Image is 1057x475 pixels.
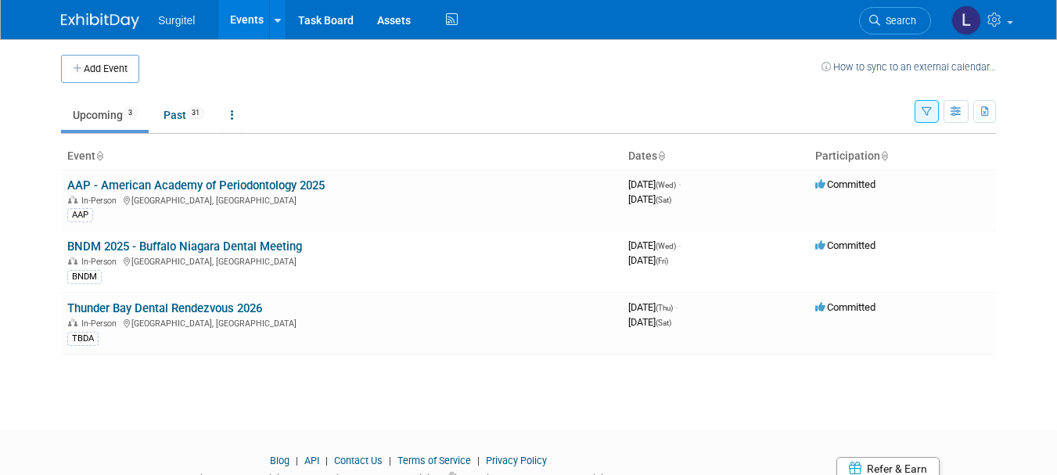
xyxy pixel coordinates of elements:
[67,254,616,267] div: [GEOGRAPHIC_DATA], [GEOGRAPHIC_DATA]
[67,301,262,315] a: Thunder Bay Dental Rendezvous 2026
[187,107,204,119] span: 31
[67,239,302,254] a: BNDM 2025 - Buffalo Niagara Dental Meeting
[68,318,77,326] img: In-Person Event
[628,239,681,251] span: [DATE]
[158,14,195,27] span: Surgitel
[124,107,137,119] span: 3
[67,193,616,206] div: [GEOGRAPHIC_DATA], [GEOGRAPHIC_DATA]
[67,332,99,346] div: TBDA
[68,196,77,203] img: In-Person Event
[67,316,616,329] div: [GEOGRAPHIC_DATA], [GEOGRAPHIC_DATA]
[628,316,671,328] span: [DATE]
[152,100,216,130] a: Past31
[61,13,139,29] img: ExhibitDay
[628,178,681,190] span: [DATE]
[809,143,996,170] th: Participation
[68,257,77,264] img: In-Person Event
[880,15,916,27] span: Search
[473,455,484,466] span: |
[628,193,671,205] span: [DATE]
[322,455,332,466] span: |
[81,318,121,329] span: In-Person
[486,455,547,466] a: Privacy Policy
[81,257,121,267] span: In-Person
[292,455,302,466] span: |
[880,149,888,162] a: Sort by Participation Type
[304,455,319,466] a: API
[656,181,676,189] span: (Wed)
[656,304,673,312] span: (Thu)
[61,143,622,170] th: Event
[81,196,121,206] span: In-Person
[67,178,325,193] a: AAP - American Academy of Periodontology 2025
[334,455,383,466] a: Contact Us
[628,254,668,266] span: [DATE]
[675,301,678,313] span: -
[815,301,875,313] span: Committed
[385,455,395,466] span: |
[61,55,139,83] button: Add Event
[656,318,671,327] span: (Sat)
[95,149,103,162] a: Sort by Event Name
[656,196,671,204] span: (Sat)
[397,455,471,466] a: Terms of Service
[67,208,93,222] div: AAP
[678,239,681,251] span: -
[815,239,875,251] span: Committed
[61,100,149,130] a: Upcoming3
[822,61,996,73] a: How to sync to an external calendar...
[678,178,681,190] span: -
[67,270,102,284] div: BNDM
[815,178,875,190] span: Committed
[859,7,931,34] a: Search
[628,301,678,313] span: [DATE]
[270,455,289,466] a: Blog
[657,149,665,162] a: Sort by Start Date
[622,143,809,170] th: Dates
[951,5,981,35] img: Larry Boduris
[656,257,668,265] span: (Fri)
[656,242,676,250] span: (Wed)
